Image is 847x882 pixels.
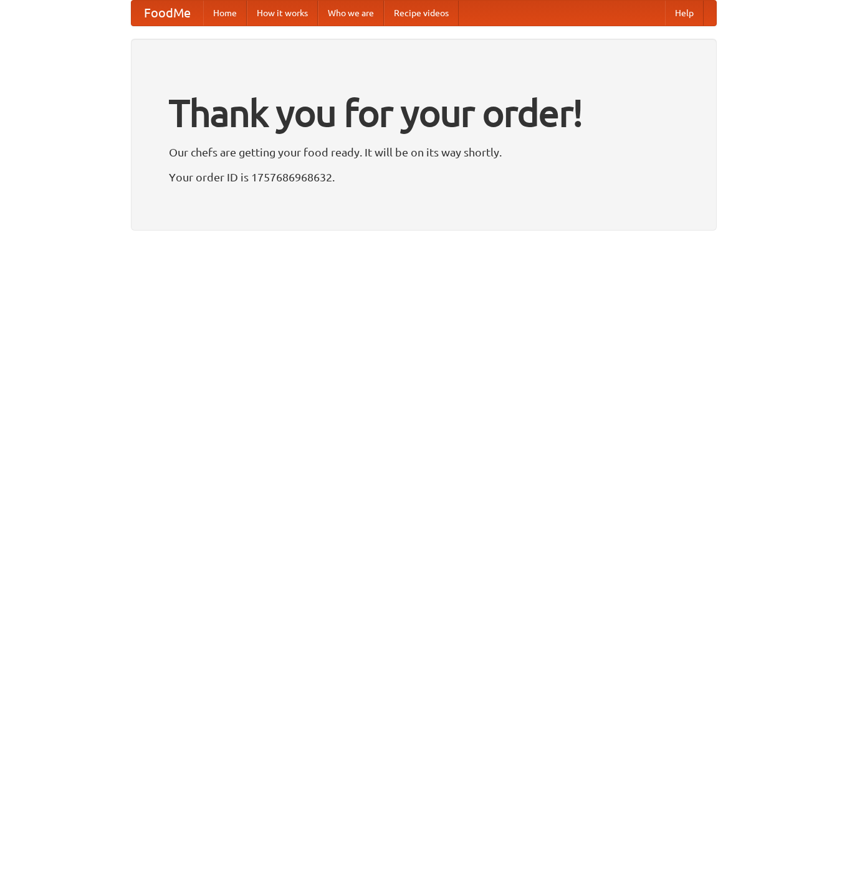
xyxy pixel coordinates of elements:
p: Our chefs are getting your food ready. It will be on its way shortly. [169,143,679,161]
a: FoodMe [132,1,203,26]
a: Help [665,1,704,26]
a: Recipe videos [384,1,459,26]
a: How it works [247,1,318,26]
a: Home [203,1,247,26]
p: Your order ID is 1757686968632. [169,168,679,186]
h1: Thank you for your order! [169,83,679,143]
a: Who we are [318,1,384,26]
